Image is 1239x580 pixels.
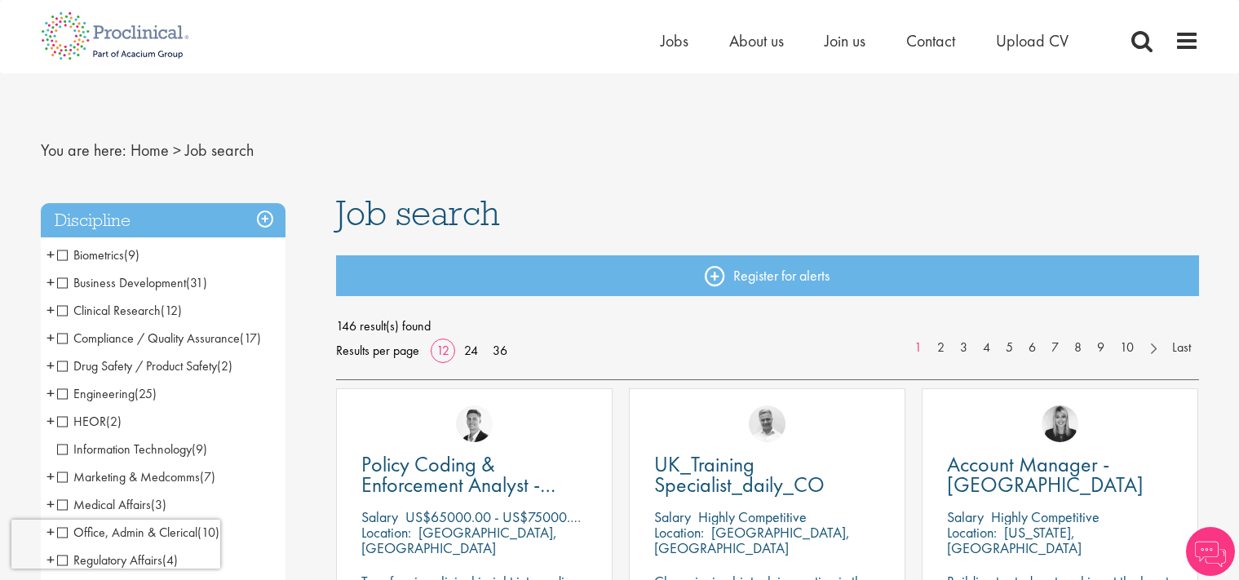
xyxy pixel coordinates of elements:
span: Job search [185,139,254,161]
span: Location: [947,523,997,542]
span: (7) [200,468,215,485]
p: Highly Competitive [698,507,807,526]
p: Highly Competitive [991,507,1100,526]
span: Medical Affairs [57,496,151,513]
p: [US_STATE], [GEOGRAPHIC_DATA] [947,523,1082,557]
span: (31) [186,274,207,291]
a: 7 [1043,339,1067,357]
a: 12 [431,342,455,359]
span: Marketing & Medcomms [57,468,215,485]
span: + [46,242,55,267]
span: (3) [151,496,166,513]
span: Medical Affairs [57,496,166,513]
span: Information Technology [57,441,192,458]
img: George Watson [456,405,493,442]
span: + [46,298,55,322]
span: + [46,464,55,489]
span: (25) [135,385,157,402]
span: You are here: [41,139,126,161]
span: (12) [161,302,182,319]
a: 8 [1066,339,1090,357]
span: HEOR [57,413,106,430]
span: UK_Training Specialist_daily_CO [654,450,825,498]
a: Last [1164,339,1199,357]
span: (17) [240,330,261,347]
span: Account Manager - [GEOGRAPHIC_DATA] [947,450,1144,498]
span: + [46,409,55,433]
span: Marketing & Medcomms [57,468,200,485]
span: Location: [654,523,704,542]
span: > [173,139,181,161]
span: (2) [106,413,122,430]
a: 2 [929,339,953,357]
h3: Discipline [41,203,285,238]
a: Upload CV [996,30,1069,51]
p: US$65000.00 - US$75000.00 per annum [405,507,648,526]
span: + [46,492,55,516]
span: Job search [336,191,500,235]
a: Policy Coding & Enforcement Analyst - Remote [361,454,587,495]
span: Biometrics [57,246,139,263]
span: Business Development [57,274,186,291]
span: Biometrics [57,246,124,263]
iframe: reCAPTCHA [11,520,220,569]
a: 36 [487,342,513,359]
span: Drug Safety / Product Safety [57,357,232,374]
span: Engineering [57,385,135,402]
a: 1 [906,339,930,357]
span: Clinical Research [57,302,161,319]
a: Account Manager - [GEOGRAPHIC_DATA] [947,454,1173,495]
a: 10 [1112,339,1142,357]
p: [GEOGRAPHIC_DATA], [GEOGRAPHIC_DATA] [361,523,557,557]
span: + [46,353,55,378]
span: Information Technology [57,441,207,458]
a: About us [729,30,784,51]
span: + [46,325,55,350]
a: Register for alerts [336,255,1199,296]
span: Compliance / Quality Assurance [57,330,240,347]
img: Chatbot [1186,527,1235,576]
span: Compliance / Quality Assurance [57,330,261,347]
img: Joshua Bye [749,405,785,442]
a: Contact [906,30,955,51]
span: Policy Coding & Enforcement Analyst - Remote [361,450,555,519]
span: + [46,270,55,294]
a: 9 [1089,339,1113,357]
p: [GEOGRAPHIC_DATA], [GEOGRAPHIC_DATA] [654,523,850,557]
span: Engineering [57,385,157,402]
span: Salary [947,507,984,526]
a: Jobs [661,30,688,51]
img: Janelle Jones [1042,405,1078,442]
span: Clinical Research [57,302,182,319]
span: Business Development [57,274,207,291]
span: Drug Safety / Product Safety [57,357,217,374]
a: 24 [458,342,484,359]
span: HEOR [57,413,122,430]
span: Salary [361,507,398,526]
span: (9) [192,441,207,458]
a: Join us [825,30,865,51]
a: UK_Training Specialist_daily_CO [654,454,880,495]
span: (2) [217,357,232,374]
a: 3 [952,339,976,357]
a: 6 [1020,339,1044,357]
a: 4 [975,339,998,357]
a: 5 [998,339,1021,357]
span: Results per page [336,339,419,363]
span: 146 result(s) found [336,314,1199,339]
span: Location: [361,523,411,542]
a: breadcrumb link [131,139,169,161]
span: Salary [654,507,691,526]
span: (9) [124,246,139,263]
span: + [46,381,55,405]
